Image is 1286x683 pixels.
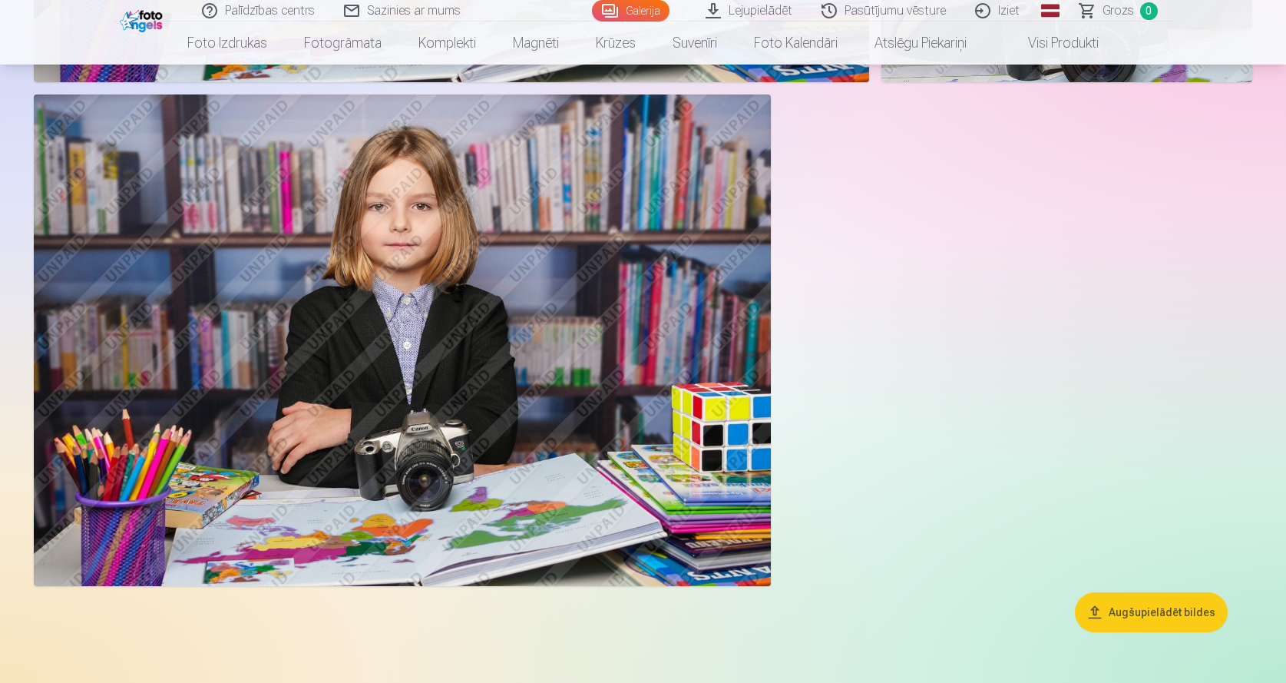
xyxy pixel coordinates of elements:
[286,22,400,65] a: Fotogrāmata
[169,22,286,65] a: Foto izdrukas
[577,22,654,65] a: Krūzes
[494,22,577,65] a: Magnēti
[1103,2,1134,20] span: Grozs
[856,22,985,65] a: Atslēgu piekariņi
[400,22,494,65] a: Komplekti
[654,22,736,65] a: Suvenīri
[736,22,856,65] a: Foto kalendāri
[120,6,167,32] img: /fa1
[985,22,1117,65] a: Visi produkti
[1140,2,1158,20] span: 0
[1075,592,1228,632] button: Augšupielādēt bildes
